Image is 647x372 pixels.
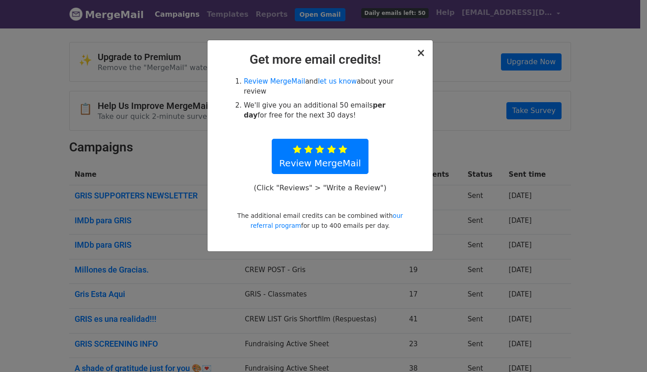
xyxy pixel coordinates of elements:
a: Review MergeMail [244,77,305,85]
p: (Click "Reviews" > "Write a Review") [249,183,391,193]
li: We'll give you an additional 50 emails for free for the next 30 days! [244,100,406,121]
li: and about your review [244,76,406,97]
a: our referral program [250,212,403,229]
h2: Get more email credits! [215,52,425,67]
button: Close [416,47,425,58]
iframe: Chat Widget [602,329,647,372]
span: × [416,47,425,59]
a: let us know [318,77,357,85]
strong: per day [244,101,385,120]
a: Review MergeMail [272,139,369,174]
small: The additional email credits can be combined with for up to 400 emails per day. [237,212,403,229]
